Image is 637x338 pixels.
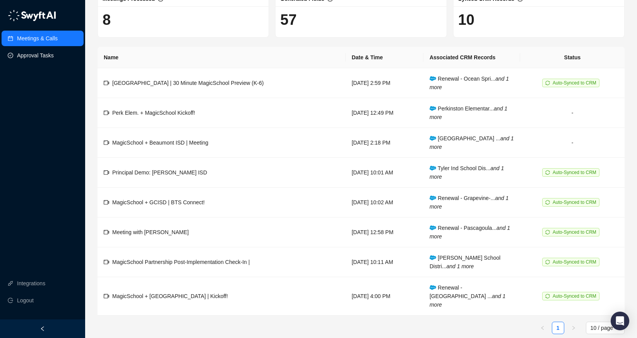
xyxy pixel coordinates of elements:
[545,260,550,264] span: sync
[112,259,250,265] span: MagicSchool Partnership Post-Implementation Check-In |
[104,200,109,205] span: video-camera
[611,312,629,330] div: Open Intercom Messenger
[112,140,208,146] span: MagicSchool + Beaumont ISD | Meeting
[567,322,580,334] button: right
[591,322,620,334] span: 10 / page
[430,225,510,240] i: and 1 more
[103,11,264,29] h1: 8
[430,195,509,210] i: and 1 more
[17,31,58,46] a: Meetings & Calls
[17,48,54,63] a: Approval Tasks
[17,293,34,308] span: Logout
[430,135,514,150] i: and 1 more
[280,11,442,29] h1: 57
[430,195,509,210] span: Renewal - Grapevine-...
[430,135,514,150] span: [GEOGRAPHIC_DATA] ...
[553,200,596,205] span: Auto-Synced to CRM
[346,277,423,316] td: [DATE] 4:00 PM
[346,68,423,98] td: [DATE] 2:59 PM
[567,322,580,334] li: Next Page
[553,170,596,175] span: Auto-Synced to CRM
[40,326,45,331] span: left
[112,229,189,235] span: Meeting with [PERSON_NAME]
[346,47,423,68] th: Date & Time
[553,259,596,265] span: Auto-Synced to CRM
[423,47,520,68] th: Associated CRM Records
[346,188,423,217] td: [DATE] 10:02 AM
[553,80,596,86] span: Auto-Synced to CRM
[346,128,423,158] td: [DATE] 2:18 PM
[430,285,505,308] span: Renewal - [GEOGRAPHIC_DATA] ...
[17,276,45,291] a: Integrations
[112,169,207,176] span: Principal Demo: [PERSON_NAME] ISD
[430,105,507,120] i: and 1 more
[430,165,504,180] span: Tyler Ind School Dis...
[553,229,596,235] span: Auto-Synced to CRM
[545,170,550,175] span: sync
[520,47,625,68] th: Status
[98,47,346,68] th: Name
[552,322,564,334] a: 1
[430,76,509,90] span: Renewal - Ocean Spri...
[545,230,550,235] span: sync
[430,165,504,180] i: and 1 more
[430,76,509,90] i: and 1 more
[545,200,550,205] span: sync
[571,326,576,330] span: right
[520,128,625,158] td: -
[112,110,195,116] span: Perk Elem. + MagicSchool Kickoff!
[540,326,545,330] span: left
[104,80,109,86] span: video-camera
[430,293,505,308] i: and 1 more
[545,81,550,85] span: sync
[104,110,109,116] span: video-camera
[112,199,205,205] span: MagicSchool + GCISD | BTS Connect!
[545,294,550,298] span: sync
[112,80,264,86] span: [GEOGRAPHIC_DATA] | 30 Minute MagicSchool Preview (K-6)
[430,105,507,120] span: Perkinston Elementar...
[8,298,13,303] span: logout
[346,98,423,128] td: [DATE] 12:49 PM
[586,322,625,334] div: Page Size
[346,217,423,247] td: [DATE] 12:58 PM
[458,11,620,29] h1: 10
[8,10,56,21] img: logo-05li4sbe.png
[104,259,109,265] span: video-camera
[346,158,423,188] td: [DATE] 10:01 AM
[553,293,596,299] span: Auto-Synced to CRM
[112,293,228,299] span: MagicSchool + [GEOGRAPHIC_DATA] | Kickoff!
[104,293,109,299] span: video-camera
[552,322,564,334] li: 1
[430,255,500,269] span: [PERSON_NAME] School Distri...
[447,263,474,269] i: and 1 more
[104,229,109,235] span: video-camera
[520,98,625,128] td: -
[346,247,423,277] td: [DATE] 10:11 AM
[430,225,510,240] span: Renewal - Pascagoula...
[536,322,549,334] button: left
[104,170,109,175] span: video-camera
[536,322,549,334] li: Previous Page
[104,140,109,145] span: video-camera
